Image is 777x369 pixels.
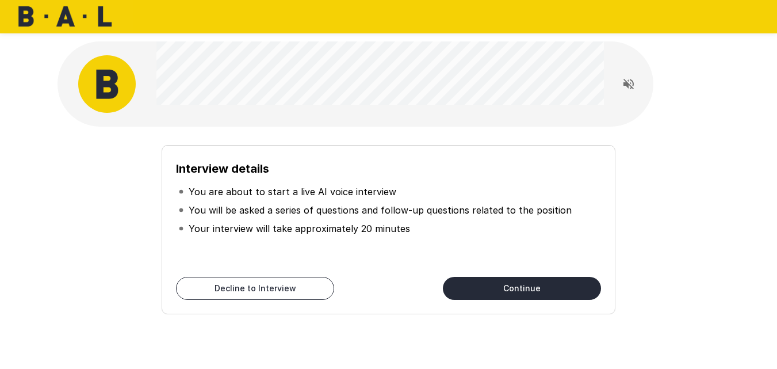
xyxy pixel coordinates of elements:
button: Decline to Interview [176,277,334,300]
p: Your interview will take approximately 20 minutes [189,222,410,235]
button: Read questions aloud [617,73,640,96]
img: bal_avatar.png [78,55,136,113]
p: You will be asked a series of questions and follow-up questions related to the position [189,203,572,217]
p: You are about to start a live AI voice interview [189,185,396,199]
b: Interview details [176,162,269,176]
button: Continue [443,277,601,300]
